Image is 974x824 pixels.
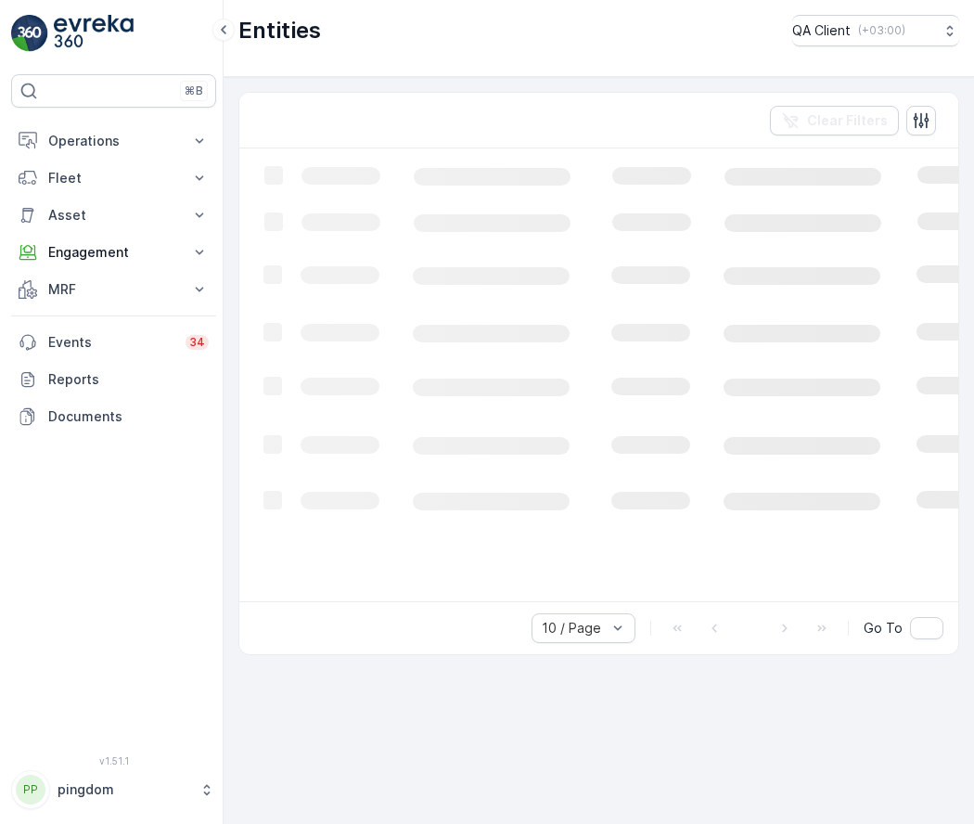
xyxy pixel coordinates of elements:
span: v 1.51.1 [11,755,216,766]
p: Documents [48,407,209,426]
p: 34 [189,335,205,350]
p: Entities [238,16,321,45]
img: logo_light-DOdMpM7g.png [54,15,134,52]
button: MRF [11,271,216,308]
p: Events [48,333,174,352]
p: Asset [48,206,179,225]
p: Fleet [48,169,179,187]
p: Operations [48,132,179,150]
div: PP [16,775,45,805]
a: Reports [11,361,216,398]
button: PPpingdom [11,770,216,809]
p: pingdom [58,780,190,799]
p: Reports [48,370,209,389]
p: Clear Filters [807,111,888,130]
a: Documents [11,398,216,435]
p: Engagement [48,243,179,262]
p: QA Client [792,21,851,40]
button: Clear Filters [770,106,899,135]
p: MRF [48,280,179,299]
button: Asset [11,197,216,234]
button: Engagement [11,234,216,271]
p: ( +03:00 ) [858,23,905,38]
img: logo [11,15,48,52]
button: Fleet [11,160,216,197]
span: Go To [864,619,903,637]
a: Events34 [11,324,216,361]
p: ⌘B [185,84,203,98]
button: Operations [11,122,216,160]
button: QA Client(+03:00) [792,15,959,46]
